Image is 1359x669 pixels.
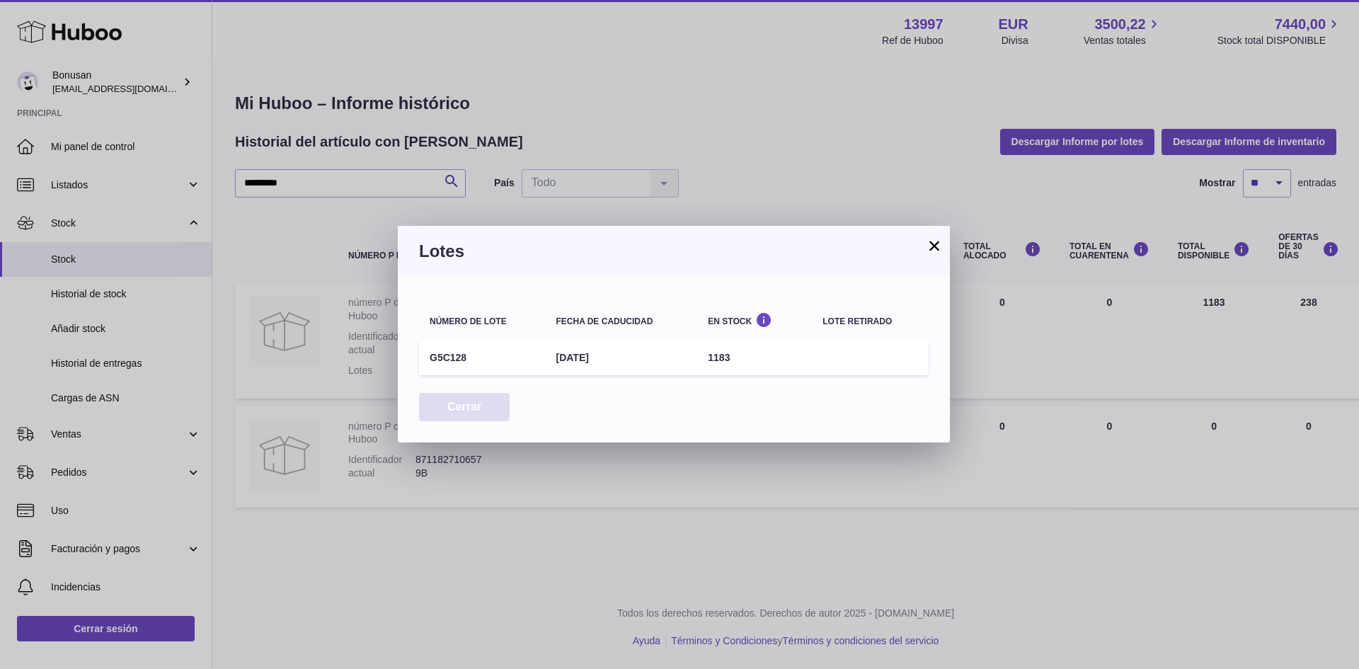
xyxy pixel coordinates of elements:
div: Lote retirado [822,317,918,326]
div: Fecha de caducidad [556,317,687,326]
button: × [926,237,943,254]
h3: Lotes [419,240,929,263]
td: 1183 [697,341,812,375]
div: En stock [708,312,801,326]
td: G5C128 [419,341,545,375]
button: Cerrar [419,393,510,422]
td: [DATE] [545,341,697,375]
div: Número de lote [430,317,534,326]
